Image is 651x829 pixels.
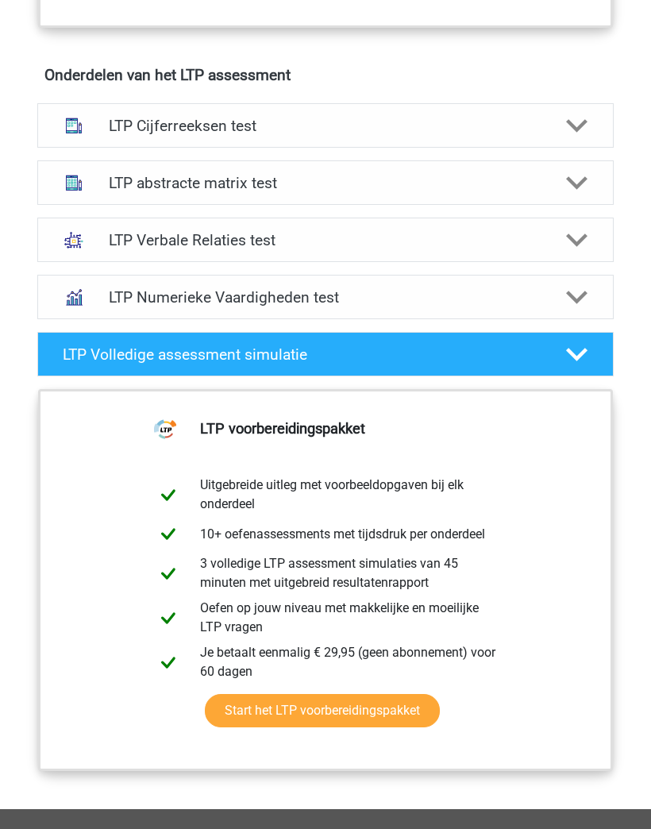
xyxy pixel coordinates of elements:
[109,231,543,249] h4: LTP Verbale Relaties test
[57,224,91,257] img: analogieen
[31,103,620,148] a: cijferreeksen LTP Cijferreeksen test
[57,110,91,143] img: cijferreeksen
[57,167,91,200] img: abstracte matrices
[44,66,607,84] h4: Onderdelen van het LTP assessment
[31,332,620,376] a: LTP Volledige assessment simulatie
[109,288,543,307] h4: LTP Numerieke Vaardigheden test
[31,218,620,262] a: analogieen LTP Verbale Relaties test
[109,174,543,192] h4: LTP abstracte matrix test
[205,694,440,727] a: Start het LTP voorbereidingspakket
[31,160,620,205] a: abstracte matrices LTP abstracte matrix test
[31,275,620,319] a: numeriek redeneren LTP Numerieke Vaardigheden test
[109,117,543,135] h4: LTP Cijferreeksen test
[57,281,91,314] img: numeriek redeneren
[63,345,542,364] h4: LTP Volledige assessment simulatie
